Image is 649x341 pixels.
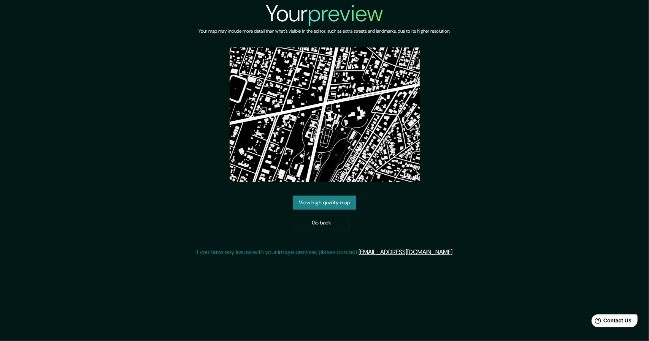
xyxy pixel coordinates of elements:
img: created-map-preview [230,47,420,182]
a: View high quality map [293,196,356,210]
iframe: Help widget launcher [581,311,641,333]
a: [EMAIL_ADDRESS][DOMAIN_NAME] [359,248,452,256]
p: If you have any issues with your image preview, please contact . [195,248,454,257]
h6: Your map may include more detail than what's visible in the editor, such as extra streets and lan... [199,27,451,35]
a: Go back [293,216,350,230]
